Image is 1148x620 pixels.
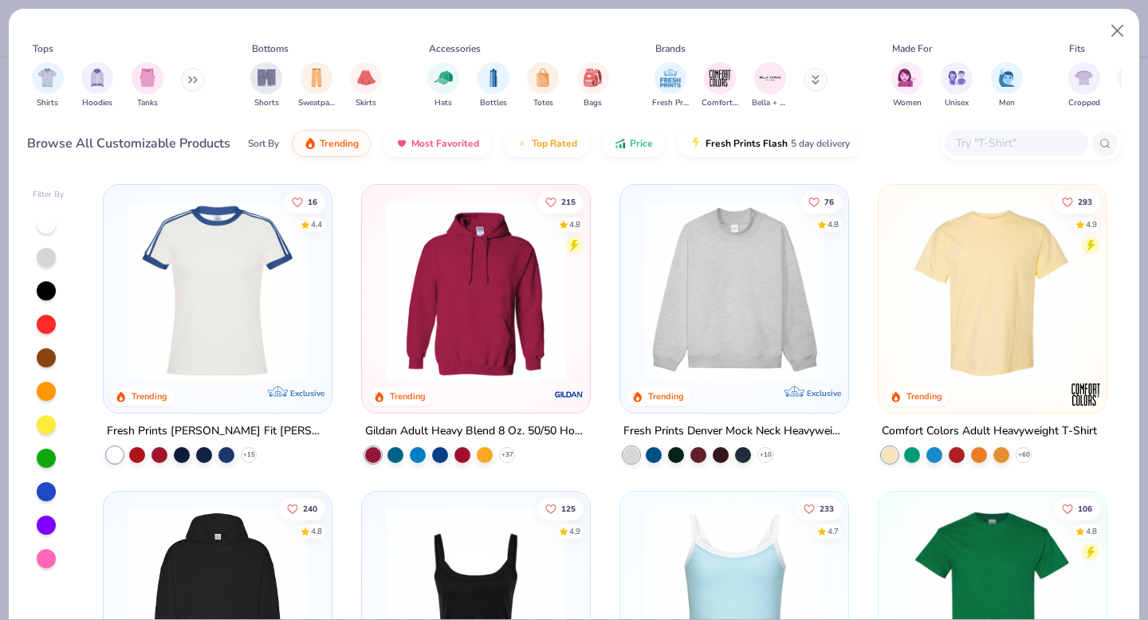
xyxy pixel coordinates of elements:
[894,201,1091,381] img: 029b8af0-80e6-406f-9fdc-fdf898547912
[1017,450,1029,460] span: + 60
[796,497,842,520] button: Like
[891,62,923,109] button: filter button
[527,62,559,109] div: filter for Totes
[478,62,509,109] div: filter for Bottles
[892,41,932,56] div: Made For
[32,62,64,109] button: filter button
[652,62,689,109] button: filter button
[574,201,770,381] img: a164e800-7022-4571-a324-30c76f641635
[702,62,738,109] div: filter for Comfort Colors
[309,198,318,206] span: 16
[882,422,1097,441] div: Comfort Colors Adult Heavyweight T-Shirt
[1054,190,1100,213] button: Like
[480,97,507,109] span: Bottles
[828,525,839,537] div: 4.7
[527,62,559,109] button: filter button
[1078,504,1092,512] span: 106
[807,388,841,398] span: Exclusive
[652,97,689,109] span: Fresh Prints
[356,97,376,109] span: Skirts
[800,190,842,213] button: Like
[298,62,335,109] button: filter button
[304,137,316,150] img: trending.gif
[891,62,923,109] div: filter for Women
[32,62,64,109] div: filter for Shirts
[553,379,585,410] img: Gildan logo
[88,69,106,87] img: Hoodies Image
[411,137,479,150] span: Most Favorited
[298,97,335,109] span: Sweatpants
[1054,497,1100,520] button: Like
[1068,62,1100,109] div: filter for Cropped
[948,69,966,87] img: Unisex Image
[434,69,453,87] img: Hats Image
[308,69,325,87] img: Sweatpants Image
[537,190,584,213] button: Like
[37,97,58,109] span: Shirts
[280,497,326,520] button: Like
[702,62,738,109] button: filter button
[516,137,529,150] img: TopRated.gif
[378,201,574,381] img: 01756b78-01f6-4cc6-8d8a-3c30c1a0c8ac
[1068,62,1100,109] button: filter button
[81,62,113,109] button: filter button
[1086,218,1097,230] div: 4.9
[395,137,408,150] img: most_fav.gif
[561,504,576,512] span: 125
[824,198,834,206] span: 76
[758,66,782,90] img: Bella + Canvas Image
[298,62,335,109] div: filter for Sweatpants
[1078,198,1092,206] span: 293
[991,62,1023,109] button: filter button
[1086,525,1097,537] div: 4.8
[290,388,324,398] span: Exclusive
[478,62,509,109] button: filter button
[1103,16,1133,46] button: Close
[383,130,491,157] button: Most Favorited
[254,97,279,109] span: Shorts
[832,201,1028,381] img: a90f7c54-8796-4cb2-9d6e-4e9644cfe0fe
[120,201,316,381] img: e5540c4d-e74a-4e58-9a52-192fe86bec9f
[320,137,359,150] span: Trending
[791,135,850,153] span: 5 day delivery
[33,41,53,56] div: Tops
[706,137,788,150] span: Fresh Prints Flash
[427,62,459,109] button: filter button
[534,69,552,87] img: Totes Image
[33,189,65,201] div: Filter By
[690,137,702,150] img: flash.gif
[81,62,113,109] div: filter for Hoodies
[1068,97,1100,109] span: Cropped
[139,69,156,87] img: Tanks Image
[945,97,969,109] span: Unisex
[702,97,738,109] span: Comfort Colors
[708,66,732,90] img: Comfort Colors Image
[504,130,589,157] button: Top Rated
[243,450,255,460] span: + 15
[941,62,973,109] button: filter button
[561,198,576,206] span: 215
[82,97,112,109] span: Hoodies
[820,504,834,512] span: 233
[248,136,279,151] div: Sort By
[577,62,609,109] div: filter for Bags
[532,137,577,150] span: Top Rated
[954,134,1077,152] input: Try "T-Shirt"
[107,422,328,441] div: Fresh Prints [PERSON_NAME] Fit [PERSON_NAME] Shirt with Stripes
[569,525,580,537] div: 4.9
[759,450,771,460] span: + 10
[38,69,57,87] img: Shirts Image
[584,69,601,87] img: Bags Image
[312,525,323,537] div: 4.8
[250,62,282,109] div: filter for Shorts
[577,62,609,109] button: filter button
[828,218,839,230] div: 4.8
[485,69,502,87] img: Bottles Image
[258,69,276,87] img: Shorts Image
[533,97,553,109] span: Totes
[636,201,832,381] img: f5d85501-0dbb-4ee4-b115-c08fa3845d83
[137,97,158,109] span: Tanks
[752,97,788,109] span: Bella + Canvas
[365,422,587,441] div: Gildan Adult Heavy Blend 8 Oz. 50/50 Hooded Sweatshirt
[285,190,326,213] button: Like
